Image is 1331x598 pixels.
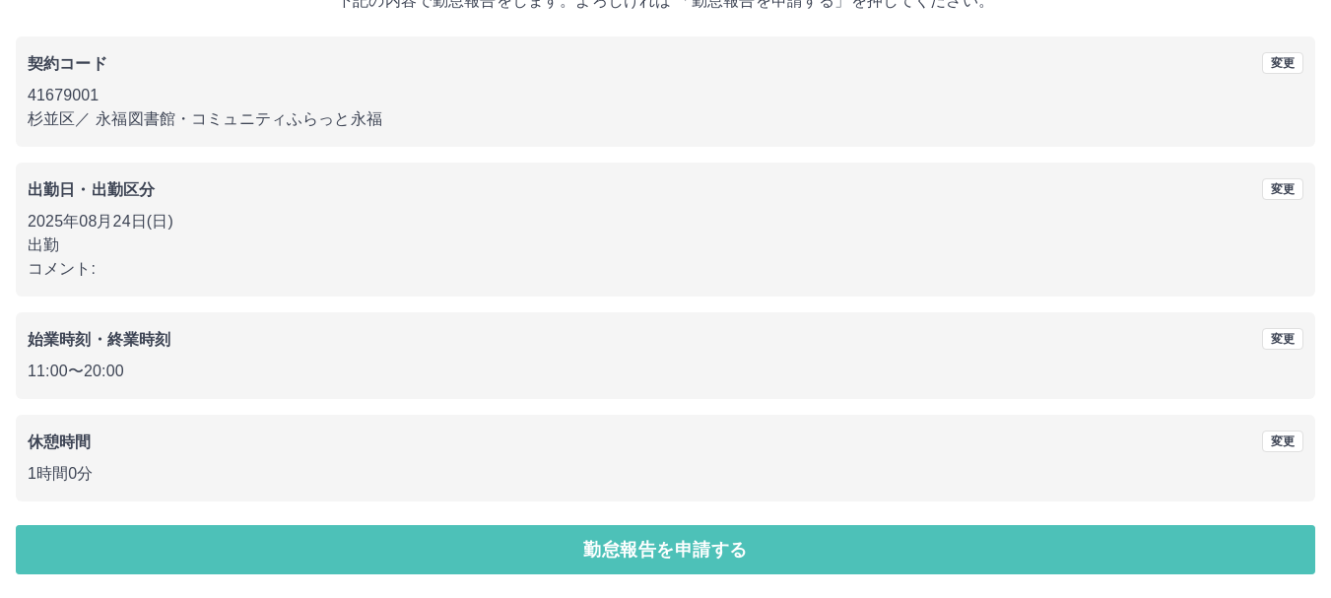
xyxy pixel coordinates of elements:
[28,331,170,348] b: 始業時刻・終業時刻
[1262,431,1303,452] button: 変更
[28,55,107,72] b: 契約コード
[28,233,1303,257] p: 出勤
[28,210,1303,233] p: 2025年08月24日(日)
[28,433,92,450] b: 休憩時間
[28,181,155,198] b: 出勤日・出勤区分
[28,257,1303,281] p: コメント:
[1262,52,1303,74] button: 変更
[1262,178,1303,200] button: 変更
[28,462,1303,486] p: 1時間0分
[16,525,1315,574] button: 勤怠報告を申請する
[1262,328,1303,350] button: 変更
[28,84,1303,107] p: 41679001
[28,107,1303,131] p: 杉並区 ／ 永福図書館・コミュニティふらっと永福
[28,360,1303,383] p: 11:00 〜 20:00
